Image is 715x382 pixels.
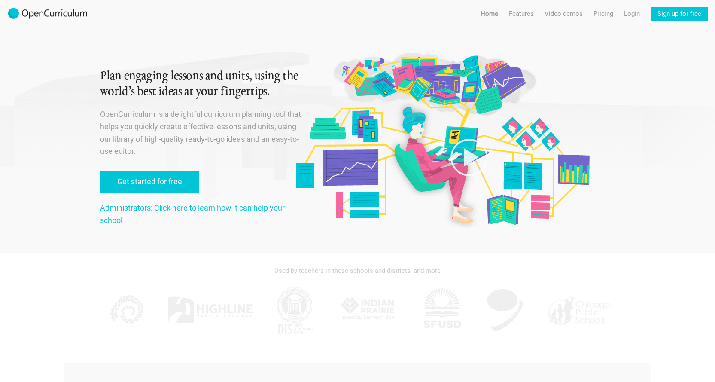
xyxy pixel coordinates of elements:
[100,108,303,158] p: OpenCurriculum is a delightful curriculum planning tool that helps you quickly create effective l...
[420,284,463,336] img: SFUSD.jpg
[167,284,253,336] img: Highline.jpg
[651,7,708,21] a: Sign up for free
[273,284,316,336] img: DIS.jpg
[100,69,303,100] h1: Plan engaging lessons and units, using the world’s best ideas at your fingertips.
[100,203,285,225] a: Administrators: Click here to learn how it can help your school
[481,7,498,21] a: Home
[624,7,640,21] a: Login
[545,7,583,21] a: Video demos
[336,284,400,336] img: IPSD.jpg
[104,284,147,336] img: KPPCS.jpg
[100,261,615,280] div: Used by teachers in these schools and districts, and more
[484,284,526,336] img: AGK.jpg
[509,7,534,21] a: Features
[7,7,88,21] img: 2017-logo-m.png
[100,171,199,193] a: Get started for free
[293,52,592,228] img: Original illustration by Malisa Suchanya, Oakland, CA (malisasuchanya.com)
[593,7,613,21] a: Pricing
[546,284,611,336] img: CPS.jpg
